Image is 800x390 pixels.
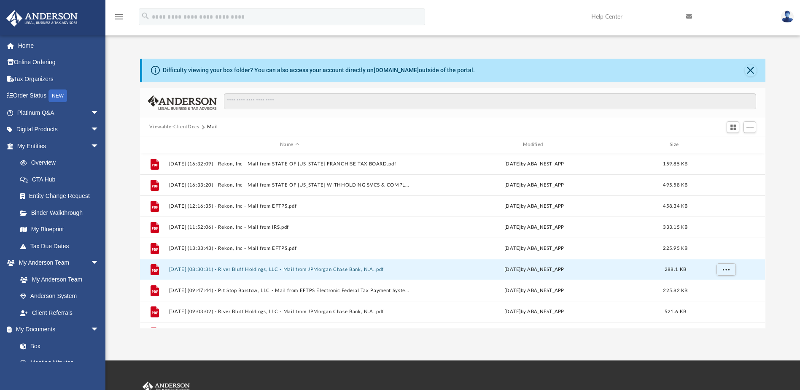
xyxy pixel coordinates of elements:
div: id [696,141,755,149]
div: Modified [414,141,655,149]
span: arrow_drop_down [91,104,108,122]
a: Tax Organizers [6,70,112,87]
a: Box [12,338,103,355]
a: My Anderson Team [12,271,103,288]
a: My Blueprint [12,221,108,238]
span: 521.6 KB [665,309,686,314]
div: Size [659,141,692,149]
span: 159.85 KB [663,162,688,166]
span: 225.82 KB [663,288,688,293]
button: [DATE] (08:30:31) - River Bluff Holdings, LLC - Mail from JPMorgan Chase Bank, N.A..pdf [169,267,410,272]
div: NEW [48,89,67,102]
div: Name [169,141,410,149]
button: More options [716,263,736,276]
span: arrow_drop_down [91,121,108,138]
i: search [141,11,150,21]
a: Online Ordering [6,54,112,71]
button: [DATE] (16:33:20) - Rekon, Inc - Mail from STATE OF [US_STATE] WITHHOLDING SVCS & COMPL MS F182.pdf [169,182,410,188]
span: arrow_drop_down [91,321,108,339]
a: My Documentsarrow_drop_down [6,321,108,338]
a: Home [6,37,112,54]
div: [DATE] by ABA_NEST_APP [414,308,655,316]
a: Binder Walkthrough [12,204,112,221]
button: [DATE] (12:16:35) - Rekon, Inc - Mail from EFTPS.pdf [169,203,410,209]
div: [DATE] by ABA_NEST_APP [414,224,655,231]
a: menu [114,16,124,22]
a: My Entitiesarrow_drop_down [6,138,112,154]
div: [DATE] by ABA_NEST_APP [414,203,655,210]
a: Entity Change Request [12,188,112,205]
a: [DOMAIN_NAME] [374,67,419,73]
a: Meeting Minutes [12,355,108,371]
img: User Pic [781,11,794,23]
a: My Anderson Teamarrow_drop_down [6,255,108,271]
span: 495.58 KB [663,183,688,187]
button: Add [743,121,756,133]
a: Digital Productsarrow_drop_down [6,121,112,138]
div: [DATE] by ABA_NEST_APP [414,181,655,189]
a: CTA Hub [12,171,112,188]
a: Anderson System [12,288,108,305]
span: 225.95 KB [663,246,688,251]
div: id [144,141,165,149]
img: Anderson Advisors Platinum Portal [4,10,80,27]
button: [DATE] (16:32:09) - Rekon, Inc - Mail from STATE OF [US_STATE] FRANCHISE TAX BOARD.pdf [169,161,410,167]
button: [DATE] (11:52:06) - Rekon, Inc - Mail from IRS.pdf [169,225,410,230]
a: Order StatusNEW [6,87,112,105]
span: 458.34 KB [663,204,688,209]
a: Overview [12,154,112,171]
a: Client Referrals [12,304,108,321]
a: Platinum Q&Aarrow_drop_down [6,104,112,121]
i: menu [114,12,124,22]
a: Tax Due Dates [12,238,112,255]
button: [DATE] (09:03:02) - River Bluff Holdings, LLC - Mail from JPMorgan Chase Bank, N.A..pdf [169,309,410,314]
div: Difficulty viewing your box folder? You can also access your account directly on outside of the p... [163,66,475,75]
span: 333.15 KB [663,225,688,230]
input: Search files and folders [224,93,756,109]
button: Viewable-ClientDocs [149,123,199,131]
button: Switch to Grid View [727,121,739,133]
div: [DATE] by ABA_NEST_APP [414,245,655,252]
span: 288.1 KB [665,267,686,272]
span: arrow_drop_down [91,138,108,155]
button: [DATE] (09:47:44) - Pit Stop Barstow, LLC - Mail from EFTPS Electronic Federal Tax Payment System... [169,288,410,293]
span: arrow_drop_down [91,255,108,272]
div: [DATE] by ABA_NEST_APP [414,287,655,295]
button: Close [745,65,757,76]
div: [DATE] by ABA_NEST_APP [414,266,655,274]
div: grid [140,153,765,328]
div: [DATE] by ABA_NEST_APP [414,160,655,168]
button: Mail [207,123,218,131]
button: [DATE] (13:33:43) - Rekon, Inc - Mail from EFTPS.pdf [169,246,410,251]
